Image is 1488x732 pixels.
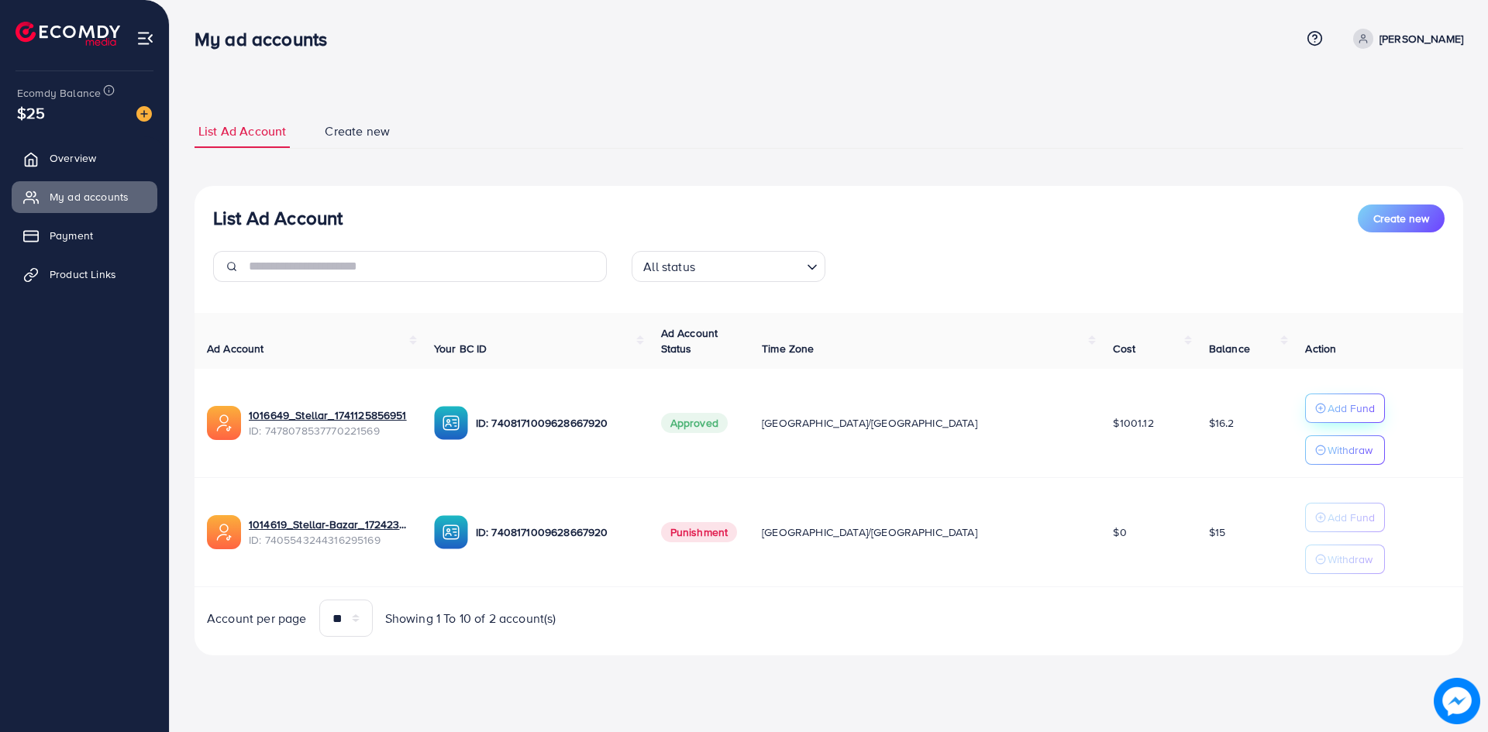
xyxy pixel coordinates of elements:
[1305,393,1385,423] button: Add Fund
[249,407,407,423] a: 1016649_Stellar_1741125856951
[249,517,409,532] a: 1014619_Stellar-Bazar_1724237405557
[17,85,101,101] span: Ecomdy Balance
[249,532,409,548] span: ID: 7405543244316295169
[249,517,409,548] div: <span class='underline'>1014619_Stellar-Bazar_1724237405557</span></br>7405543244316295169
[661,413,728,433] span: Approved
[1209,415,1235,431] span: $16.2
[249,407,409,439] div: <span class='underline'>1016649_Stellar_1741125856951</span></br>7478078537770221569
[136,106,152,122] img: image
[476,414,636,432] p: ID: 7408171009628667920
[1305,503,1385,532] button: Add Fund
[1373,211,1429,226] span: Create new
[17,101,45,124] span: $25
[198,122,286,140] span: List Ad Account
[1113,341,1135,356] span: Cost
[50,189,129,204] span: My ad accounts
[1305,545,1385,574] button: Withdraw
[632,251,825,282] div: Search for option
[1379,29,1463,48] p: [PERSON_NAME]
[1209,341,1250,356] span: Balance
[476,523,636,541] p: ID: 7408171009628667920
[762,524,977,540] span: [GEOGRAPHIC_DATA]/[GEOGRAPHIC_DATA]
[700,253,801,278] input: Search for option
[434,406,468,440] img: ic-ba-acc.ded83a64.svg
[249,423,409,438] span: ID: 7478078537770221569
[325,122,390,140] span: Create new
[1305,435,1385,465] button: Withdraw
[195,28,339,50] h3: My ad accounts
[1328,441,1373,459] p: Withdraw
[1434,678,1480,724] img: image
[207,406,241,440] img: ic-ads-acc.e4c84228.svg
[12,143,157,174] a: Overview
[1328,508,1375,527] p: Add Fund
[434,515,468,549] img: ic-ba-acc.ded83a64.svg
[136,29,154,47] img: menu
[762,415,977,431] span: [GEOGRAPHIC_DATA]/[GEOGRAPHIC_DATA]
[12,220,157,251] a: Payment
[207,341,264,356] span: Ad Account
[385,610,556,627] span: Showing 1 To 10 of 2 account(s)
[1209,524,1225,540] span: $15
[661,522,738,542] span: Punishment
[207,515,241,549] img: ic-ads-acc.e4c84228.svg
[434,341,487,356] span: Your BC ID
[207,610,307,627] span: Account per page
[213,207,343,229] h3: List Ad Account
[1113,415,1153,431] span: $1001.12
[1328,399,1375,418] p: Add Fund
[640,256,698,278] span: All status
[1305,341,1336,356] span: Action
[762,341,814,356] span: Time Zone
[661,325,718,356] span: Ad Account Status
[1358,204,1445,232] button: Create new
[12,181,157,212] a: My ad accounts
[12,259,157,290] a: Product Links
[15,22,120,46] img: logo
[50,150,96,166] span: Overview
[50,228,93,243] span: Payment
[50,266,116,282] span: Product Links
[1113,524,1126,540] span: $0
[1347,29,1463,49] a: [PERSON_NAME]
[1328,550,1373,569] p: Withdraw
